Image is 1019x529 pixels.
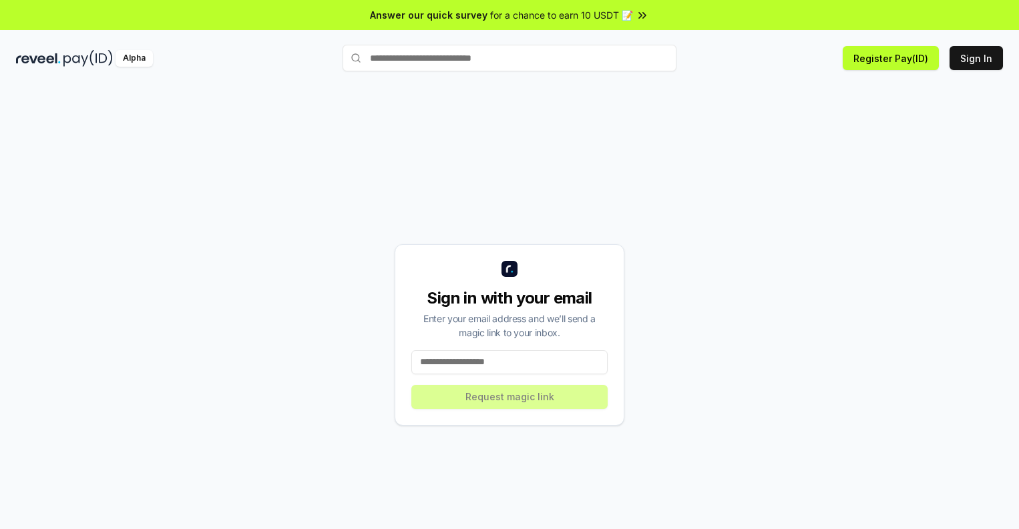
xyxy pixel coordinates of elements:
div: Enter your email address and we’ll send a magic link to your inbox. [411,312,608,340]
img: reveel_dark [16,50,61,67]
span: Answer our quick survey [370,8,487,22]
button: Register Pay(ID) [843,46,939,70]
div: Sign in with your email [411,288,608,309]
img: logo_small [501,261,518,277]
span: for a chance to earn 10 USDT 📝 [490,8,633,22]
button: Sign In [950,46,1003,70]
div: Alpha [116,50,153,67]
img: pay_id [63,50,113,67]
